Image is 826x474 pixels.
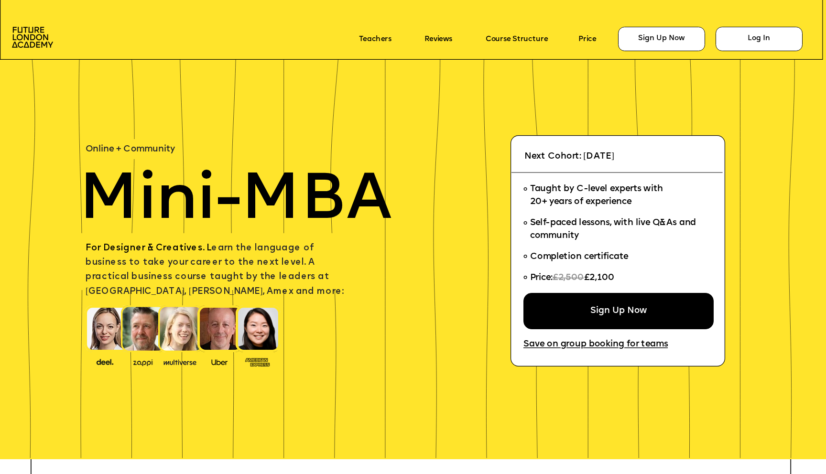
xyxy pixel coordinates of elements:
[12,27,53,48] img: image-aac980e9-41de-4c2d-a048-f29dd30a0068.png
[127,357,159,366] img: image-b2f1584c-cbf7-4a77-bbe0-f56ae6ee31f2.png
[530,274,553,283] span: Price:
[89,356,121,366] img: image-388f4489-9820-4c53-9b08-f7df0b8d4ae2.png
[241,355,274,367] img: image-93eab660-639c-4de6-957c-4ae039a0235a.png
[530,253,629,262] span: Completion certificate
[203,357,236,366] img: image-99cff0b2-a396-4aab-8550-cf4071da2cb9.png
[486,35,548,43] a: Course Structure
[524,152,614,161] span: Next Cohort: [DATE]
[424,35,452,43] a: Reviews
[86,145,175,154] span: Online + Community
[530,185,663,207] span: Taught by C-level experts with 20+ years of experience
[79,170,392,234] span: Mini-MBA
[530,219,699,241] span: Self-paced lessons, with live Q&As and community
[161,356,199,366] img: image-b7d05013-d886-4065-8d38-3eca2af40620.png
[86,244,343,296] span: earn the language of business to take your career to the next level. A practical business course ...
[584,274,615,283] span: £2,100
[523,340,668,350] a: Save on group booking for teams
[359,35,391,43] a: Teachers
[578,35,596,43] a: Price
[86,244,211,253] span: For Designer & Creatives. L
[553,274,584,283] span: £2,500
